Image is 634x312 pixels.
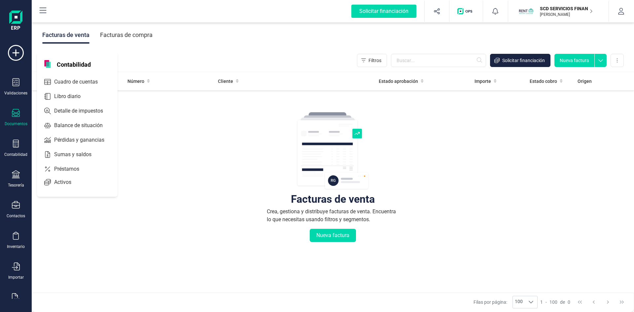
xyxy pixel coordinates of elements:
span: Origen [578,78,592,85]
div: Solicitar financiación [351,5,416,18]
span: 0 [568,299,570,305]
span: Estado aprobación [379,78,418,85]
button: Next Page [602,296,614,308]
span: Balance de situación [52,121,115,129]
span: 100 [513,296,525,308]
img: Logo de OPS [457,8,475,15]
input: Buscar... [391,54,486,67]
button: Solicitar financiación [490,54,550,67]
div: Documentos [5,121,27,126]
span: Número [127,78,144,85]
span: Libro diario [52,92,92,100]
span: Pérdidas y ganancias [52,136,116,144]
div: Importar [8,275,24,280]
div: Filas por página: [474,296,538,308]
span: Cuadro de cuentas [52,78,110,86]
div: - [540,299,570,305]
button: First Page [574,296,586,308]
img: Logo Finanedi [9,11,22,32]
button: Filtros [357,54,387,67]
span: Contabilidad [53,60,95,68]
img: img-empty-table.svg [297,111,369,191]
button: Solicitar financiación [343,1,424,22]
button: Nueva factura [310,229,356,242]
img: SC [519,4,533,18]
button: Logo de OPS [453,1,479,22]
span: Cliente [218,78,233,85]
div: Tesorería [8,183,24,188]
div: Inventario [7,244,25,249]
span: Solicitar financiación [502,57,545,64]
span: Filtros [369,57,381,64]
button: Previous Page [587,296,600,308]
div: Crea, gestiona y distribuye facturas de venta. Encuentra lo que necesitas usando filtros y segmen... [267,208,399,224]
span: 100 [549,299,557,305]
span: Estado cobro [530,78,557,85]
div: Contactos [7,213,25,219]
div: Contabilidad [4,152,27,157]
div: Facturas de venta [291,196,375,202]
span: de [560,299,565,305]
span: Importe [475,78,491,85]
p: [PERSON_NAME] [540,12,593,17]
span: Activos [52,178,83,186]
p: SCD SERVICIOS FINANCIEROS SL [540,5,593,12]
div: Facturas de compra [100,26,153,44]
button: SCSCD SERVICIOS FINANCIEROS SL[PERSON_NAME] [516,1,601,22]
div: Validaciones [4,90,27,96]
span: Préstamos [52,165,91,173]
span: Detalle de impuestos [52,107,115,115]
span: Sumas y saldos [52,151,103,158]
button: Last Page [616,296,628,308]
div: Facturas de venta [42,26,89,44]
span: 1 [540,299,543,305]
button: Nueva factura [554,54,594,67]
